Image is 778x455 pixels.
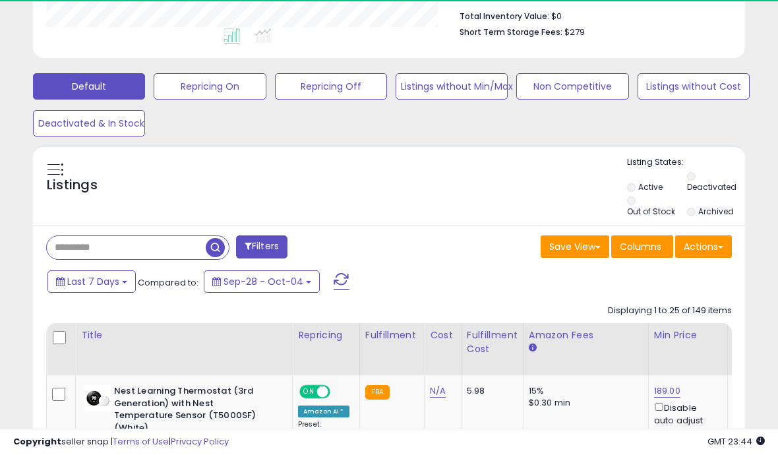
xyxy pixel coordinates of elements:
[687,181,736,193] label: Deactivated
[467,385,513,397] div: 5.98
[627,156,745,169] p: Listing States:
[654,400,717,439] div: Disable auto adjust min
[47,270,136,293] button: Last 7 Days
[529,328,643,342] div: Amazon Fees
[365,385,390,400] small: FBA
[396,73,508,100] button: Listings without Min/Max
[47,176,98,195] h5: Listings
[529,342,537,354] small: Amazon Fees.
[84,385,111,411] img: 31QQI-TW+IL._SL40_.jpg
[707,435,765,448] span: 2025-10-12 23:44 GMT
[460,7,722,23] li: $0
[298,406,349,417] div: Amazon AI *
[67,275,119,288] span: Last 7 Days
[298,328,354,342] div: Repricing
[529,385,638,397] div: 15%
[611,235,673,258] button: Columns
[275,73,387,100] button: Repricing Off
[608,305,732,317] div: Displaying 1 to 25 of 149 items
[236,235,287,258] button: Filters
[33,110,145,136] button: Deactivated & In Stock
[638,73,750,100] button: Listings without Cost
[675,235,732,258] button: Actions
[13,436,229,448] div: seller snap | |
[138,276,198,289] span: Compared to:
[365,328,419,342] div: Fulfillment
[638,181,663,193] label: Active
[328,386,349,398] span: OFF
[171,435,229,448] a: Privacy Policy
[81,328,287,342] div: Title
[114,385,274,437] b: Nest Learning Thermostat (3rd Generation) with Nest Temperature Sensor (T5000SF) (White)
[516,73,628,100] button: Non Competitive
[564,26,585,38] span: $279
[654,384,680,398] a: 189.00
[460,11,549,22] b: Total Inventory Value:
[541,235,609,258] button: Save View
[529,397,638,409] div: $0.30 min
[620,240,661,253] span: Columns
[654,328,722,342] div: Min Price
[33,73,145,100] button: Default
[698,206,734,217] label: Archived
[627,206,675,217] label: Out of Stock
[460,26,562,38] b: Short Term Storage Fees:
[13,435,61,448] strong: Copyright
[301,386,317,398] span: ON
[224,275,303,288] span: Sep-28 - Oct-04
[430,384,446,398] a: N/A
[113,435,169,448] a: Terms of Use
[467,328,518,356] div: Fulfillment Cost
[154,73,266,100] button: Repricing On
[204,270,320,293] button: Sep-28 - Oct-04
[430,328,456,342] div: Cost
